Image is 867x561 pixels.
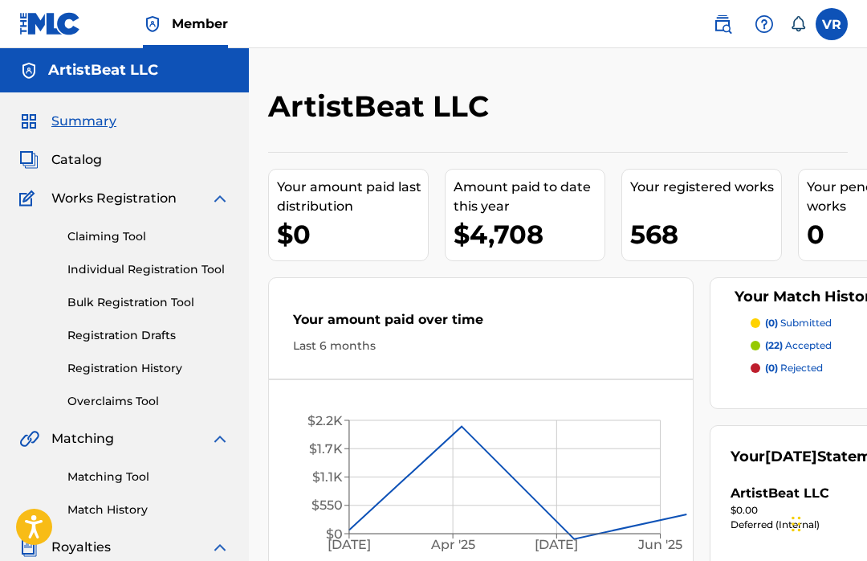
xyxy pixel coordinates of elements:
p: submitted [765,316,832,330]
img: search [713,14,732,34]
a: Overclaims Tool [67,393,230,410]
tspan: [DATE] [535,538,579,553]
a: Public Search [706,8,739,40]
span: [DATE] [765,448,817,465]
span: Summary [51,112,116,131]
img: Top Rightsholder [143,14,162,34]
img: Matching [19,429,39,448]
a: CatalogCatalog [19,150,102,170]
div: $0 [277,216,428,252]
img: Royalties [19,538,39,557]
span: Catalog [51,150,102,170]
span: Matching [51,429,114,448]
span: (0) [765,362,778,374]
div: Your amount paid last distribution [277,178,428,216]
tspan: $550 [311,498,343,514]
img: Catalog [19,150,39,170]
a: Bulk Registration Tool [67,294,230,311]
a: Registration History [67,360,230,377]
span: (22) [765,339,783,351]
img: expand [210,429,230,448]
div: Help [748,8,780,40]
div: Amount paid to date this year [454,178,604,216]
a: Registration Drafts [67,327,230,344]
a: Individual Registration Tool [67,261,230,278]
span: Member [172,14,228,33]
a: Match History [67,502,230,518]
tspan: Jun '25 [637,538,682,553]
img: Summary [19,112,39,131]
iframe: Chat Widget [787,484,867,561]
p: accepted [765,338,832,353]
img: Accounts [19,61,39,80]
div: Your registered works [630,178,781,197]
div: $4,708 [454,216,604,252]
img: help [755,14,774,34]
span: Royalties [51,538,111,557]
img: expand [210,189,230,208]
tspan: $2.2K [307,413,343,428]
div: Notifications [790,16,806,32]
tspan: $0 [326,526,343,542]
a: SummarySummary [19,112,116,131]
iframe: Resource Center [822,345,867,474]
tspan: [DATE] [328,538,371,553]
img: MLC Logo [19,12,81,35]
a: Matching Tool [67,469,230,485]
a: Claiming Tool [67,228,230,245]
span: (0) [765,317,778,329]
tspan: $1.1K [312,469,343,485]
img: Works Registration [19,189,40,208]
div: Drag [792,500,801,548]
tspan: Apr '25 [430,538,475,553]
img: expand [210,538,230,557]
tspan: $1.7K [309,441,343,457]
div: Your amount paid over time [293,310,669,338]
h2: ArtistBeat LLC [268,88,497,125]
div: 568 [630,216,781,252]
h5: ArtistBeat LLC [48,61,158,80]
span: Works Registration [51,189,177,208]
div: Last 6 months [293,338,669,354]
p: rejected [765,361,823,375]
div: User Menu [816,8,848,40]
div: ArtistBeat LLC [731,484,829,503]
